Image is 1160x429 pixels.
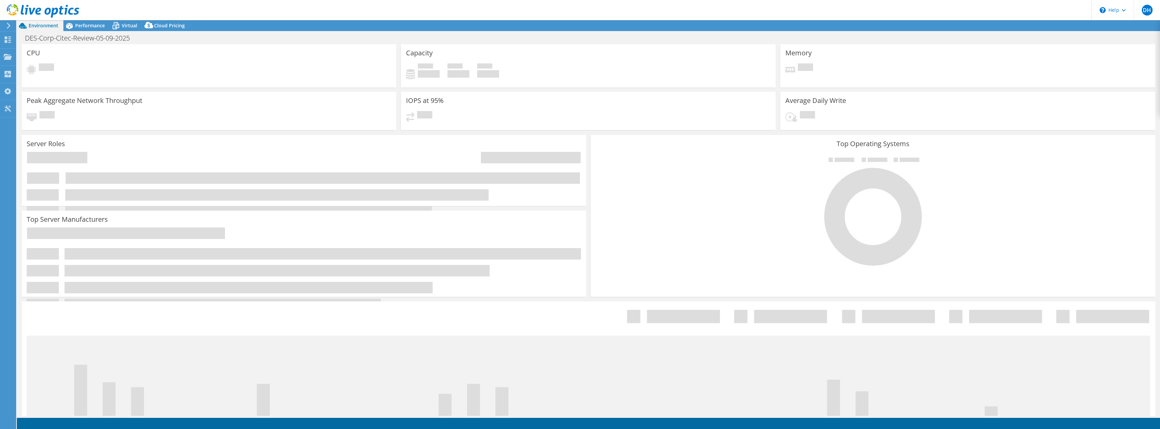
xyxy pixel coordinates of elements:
[27,97,142,104] h3: Peak Aggregate Network Throughput
[1100,7,1106,13] svg: \n
[800,111,815,120] span: Pending
[447,63,463,70] span: Free
[418,70,440,78] h4: 0 GiB
[785,97,846,104] h3: Average Daily Write
[27,140,65,148] h3: Server Roles
[406,97,444,104] h3: IOPS at 95%
[29,22,58,29] span: Environment
[27,49,40,57] h3: CPU
[1142,5,1153,16] span: DH
[122,22,137,29] span: Virtual
[406,49,433,57] h3: Capacity
[417,111,432,120] span: Pending
[75,22,105,29] span: Performance
[477,63,492,70] span: Total
[22,34,140,42] h1: DES-Corp-Citec-Review-05-09-2025
[39,63,54,73] span: Pending
[785,49,812,57] h3: Memory
[27,216,108,223] h3: Top Server Manufacturers
[447,70,469,78] h4: 0 GiB
[418,63,433,70] span: Used
[39,111,55,120] span: Pending
[798,63,813,73] span: Pending
[596,140,1150,148] h3: Top Operating Systems
[477,70,499,78] h4: 0 GiB
[154,22,185,29] span: Cloud Pricing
